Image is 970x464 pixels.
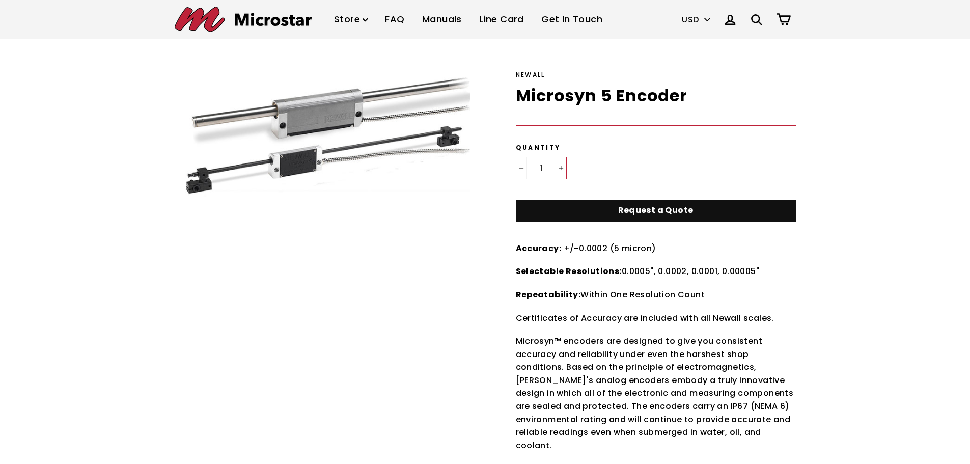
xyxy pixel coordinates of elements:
[326,5,375,35] a: Store
[377,5,412,35] a: FAQ
[516,85,796,107] h1: Microsyn 5 Encoder
[414,5,469,35] a: Manuals
[516,265,622,277] strong: Selectable Resolutions:
[516,70,796,79] div: Newall
[516,157,527,179] button: Reduce item quantity by one
[516,200,796,222] a: Request a Quote
[516,242,562,254] strong: Accuracy:
[516,144,796,152] label: Quantity
[472,5,532,35] a: Line Card
[326,5,610,35] ul: Primary
[516,335,763,373] span: Microsyn™ encoders are designed to give you consistent accuracy and reliability under even the ha...
[516,289,581,301] strong: Repeatability:
[516,157,566,179] input: quantity
[175,7,312,32] img: Microstar Electronics
[556,157,566,179] button: Increase item quantity by one
[534,5,610,35] a: Get In Touch
[516,361,794,451] span: Based on the principle of electromagnetics, [PERSON_NAME]'s analog encoders embody a truly innova...
[516,289,705,301] span: Within One Resolution Count
[516,312,774,324] span: Certificates of Accuracy are included with all Newall scales.
[564,242,656,254] span: +/-0.0002 (5 micron)
[516,265,759,277] span: 0.0005", 0.0002, 0.0001, 0.00005"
